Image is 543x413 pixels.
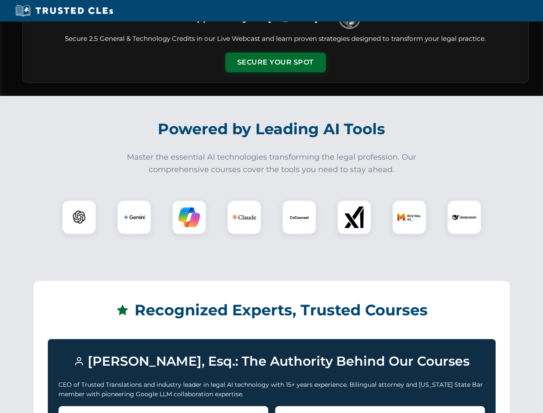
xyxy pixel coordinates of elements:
[227,200,261,234] div: Claude
[452,205,476,229] img: DeepSeek Logo
[123,206,145,228] img: Gemini Logo
[58,350,485,373] h3: [PERSON_NAME], Esq.: The Authority Behind Our Courses
[392,200,426,234] div: Mistral AI
[58,380,485,399] p: CEO of Trusted Translations and industry leader in legal AI technology with 15+ years experience....
[225,52,326,72] button: Secure Your Spot
[13,4,116,17] img: Trusted CLEs
[282,200,316,234] div: CoCounsel
[67,205,92,230] img: ChatGPT Logo
[447,200,482,234] div: DeepSeek
[34,114,510,144] h2: Powered by Leading AI Tools
[121,151,422,176] p: Master the essential AI technologies transforming the legal profession. Our comprehensive courses...
[117,200,151,234] div: Gemini
[232,205,256,229] img: Claude Logo
[48,295,496,325] h2: Recognized Experts, Trusted Courses
[172,200,206,234] div: Copilot
[397,205,421,229] img: Mistral AI Logo
[344,206,365,228] img: xAI Logo
[62,200,96,234] div: ChatGPT
[337,200,371,234] div: xAI
[288,206,310,228] img: CoCounsel Logo
[33,34,518,44] p: Secure 2.5 General & Technology Credits in our Live Webcast and learn proven strategies designed ...
[178,206,200,228] img: Copilot Logo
